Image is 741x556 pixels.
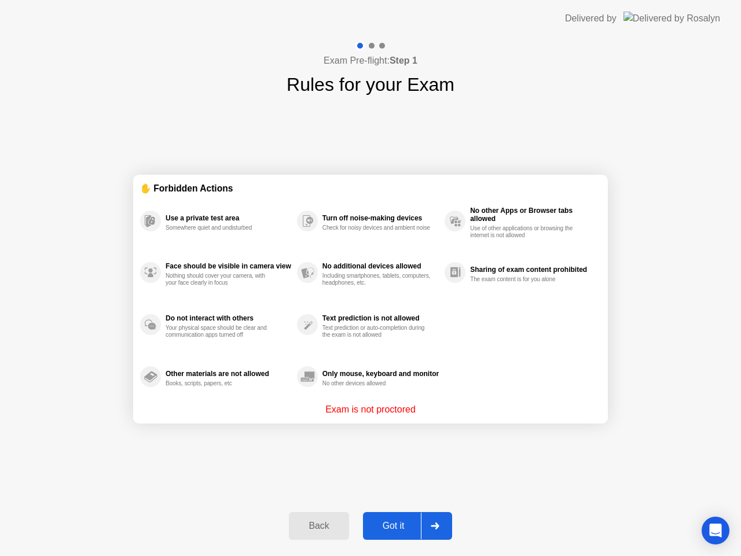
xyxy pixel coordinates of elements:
[390,56,417,65] b: Step 1
[470,276,579,283] div: The exam content is for you alone
[322,380,432,387] div: No other devices allowed
[166,325,275,338] div: Your physical space should be clear and communication apps turned off
[166,314,291,322] div: Do not interact with others
[322,224,432,231] div: Check for noisy devices and ambient noise
[470,207,595,223] div: No other Apps or Browser tabs allowed
[322,370,439,378] div: Only mouse, keyboard and monitor
[366,521,421,531] div: Got it
[287,71,454,98] h1: Rules for your Exam
[325,403,416,417] p: Exam is not proctored
[363,512,452,540] button: Got it
[166,370,291,378] div: Other materials are not allowed
[322,273,432,286] div: Including smartphones, tablets, computers, headphones, etc.
[470,266,595,274] div: Sharing of exam content prohibited
[166,273,275,286] div: Nothing should cover your camera, with your face clearly in focus
[322,314,439,322] div: Text prediction is not allowed
[166,214,291,222] div: Use a private test area
[166,224,275,231] div: Somewhere quiet and undisturbed
[166,380,275,387] div: Books, scripts, papers, etc
[565,12,617,25] div: Delivered by
[324,54,417,68] h4: Exam Pre-flight:
[470,225,579,239] div: Use of other applications or browsing the internet is not allowed
[322,262,439,270] div: No additional devices allowed
[166,262,291,270] div: Face should be visible in camera view
[623,12,720,25] img: Delivered by Rosalyn
[322,325,432,338] div: Text prediction or auto-completion during the exam is not allowed
[289,512,349,540] button: Back
[140,182,601,195] div: ✋ Forbidden Actions
[702,517,729,544] div: Open Intercom Messenger
[322,214,439,222] div: Turn off noise-making devices
[292,521,345,531] div: Back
